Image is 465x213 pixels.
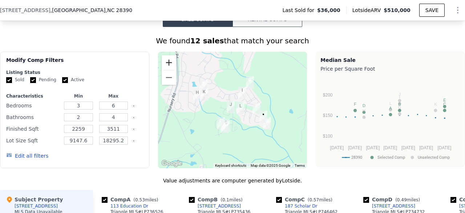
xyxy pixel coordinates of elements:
div: Lot Size Sqft [6,135,60,146]
label: Pending [30,77,56,83]
div: Price per Square Foot [320,64,460,74]
div: Bathrooms [6,112,60,122]
a: 187 Scholar Dr [276,203,318,209]
text: A [389,106,392,110]
div: Bedrooms [6,100,60,111]
a: 113 Education Dr [102,203,148,209]
div: Characteristics [6,93,60,99]
div: 113 Education Dr [110,203,148,209]
span: 0.57 [309,197,319,202]
text: [DATE] [348,145,362,150]
div: Subject Property [6,196,63,203]
button: Show Options [450,3,465,17]
button: Clear [132,139,135,142]
div: 275 Rolling Pines Dr [250,100,263,118]
img: Google [160,159,184,168]
div: Comp C [276,196,335,203]
div: 187 Scholar Dr [214,114,228,133]
text: Unselected Comp [418,155,450,160]
span: , [GEOGRAPHIC_DATA] [50,7,132,14]
div: 113 Education Dr [218,118,231,136]
input: Sold [6,77,12,83]
strong: 12 sales [190,36,224,45]
button: Zoom in [162,55,176,70]
text: [DATE] [330,145,344,150]
text: $100 [323,134,333,139]
div: 414 Rolling Pines Dr [256,108,270,126]
div: [STREET_ADDRESS] [15,203,58,209]
a: Open this area in Google Maps (opens a new window) [160,159,184,168]
label: Active [62,77,84,83]
div: Max [97,93,129,99]
text: B [399,102,401,106]
text: G [398,105,401,110]
div: Comp A [102,196,161,203]
text: 28390 [351,155,362,160]
span: ( miles) [392,197,423,202]
text: C [443,102,446,106]
span: 0.1 [222,197,229,202]
span: Map data ©2025 Google [251,163,290,167]
div: 631 Anderson Creek Dr [197,77,210,95]
button: Clear [132,104,135,107]
div: 15 Glenwood Ct [224,98,238,116]
button: SAVE [419,4,445,17]
text: I [399,95,400,99]
text: $200 [323,92,333,98]
button: Clear [132,116,135,119]
span: Last Sold for [282,7,317,14]
text: [DATE] [384,145,397,150]
text: [DATE] [420,145,433,150]
div: 187 Scholar Dr [285,203,318,209]
div: 56 Skipping Water Dr [190,86,204,104]
svg: A chart. [320,74,458,165]
a: [STREET_ADDRESS] [189,203,241,209]
text: E [444,98,446,102]
text: D [363,103,365,108]
div: [STREET_ADDRESS] [372,203,415,209]
button: Zoom out [162,70,176,85]
div: 87 Education Dr [219,116,233,134]
div: Comp D [363,196,423,203]
text: L [389,101,392,106]
span: $510,000 [384,7,411,13]
span: 0.49 [397,197,407,202]
text: $150 [323,113,333,118]
text: [DATE] [366,145,380,150]
div: 14 Old Pine Ct [235,84,249,102]
text: J [399,92,401,96]
div: [STREET_ADDRESS] [198,203,241,209]
span: ( miles) [218,197,245,202]
div: Comp B [189,196,246,203]
text: [DATE] [438,145,452,150]
div: 44 Shellnut Cir [234,99,247,118]
span: ( miles) [130,197,161,202]
div: Listing Status [6,70,143,75]
input: Pending [30,77,36,83]
text: [DATE] [401,145,415,150]
div: 204 Lamplighter Way [243,73,257,91]
span: $36,000 [317,7,340,14]
span: Lotside ARV [352,7,384,14]
text: K [434,102,437,106]
button: Edit all filters [6,152,48,159]
div: Median Sale [320,56,460,64]
div: Finished Sqft [6,124,60,134]
label: Sold [6,77,24,83]
a: [STREET_ADDRESS] [363,203,415,209]
text: Selected Comp [377,155,405,160]
button: Keyboard shortcuts [215,163,246,168]
a: Terms (opens in new tab) [295,163,305,167]
span: ( miles) [305,197,335,202]
div: Modify Comp Filters [6,56,143,70]
input: Active [62,77,68,83]
span: 0.53 [135,197,145,202]
text: F [354,102,357,106]
div: Min [62,93,94,99]
text: H [363,109,365,113]
span: , NC 28390 [105,7,132,13]
div: 530 Anderson Creek Dr [197,85,211,103]
button: Clear [132,128,135,131]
